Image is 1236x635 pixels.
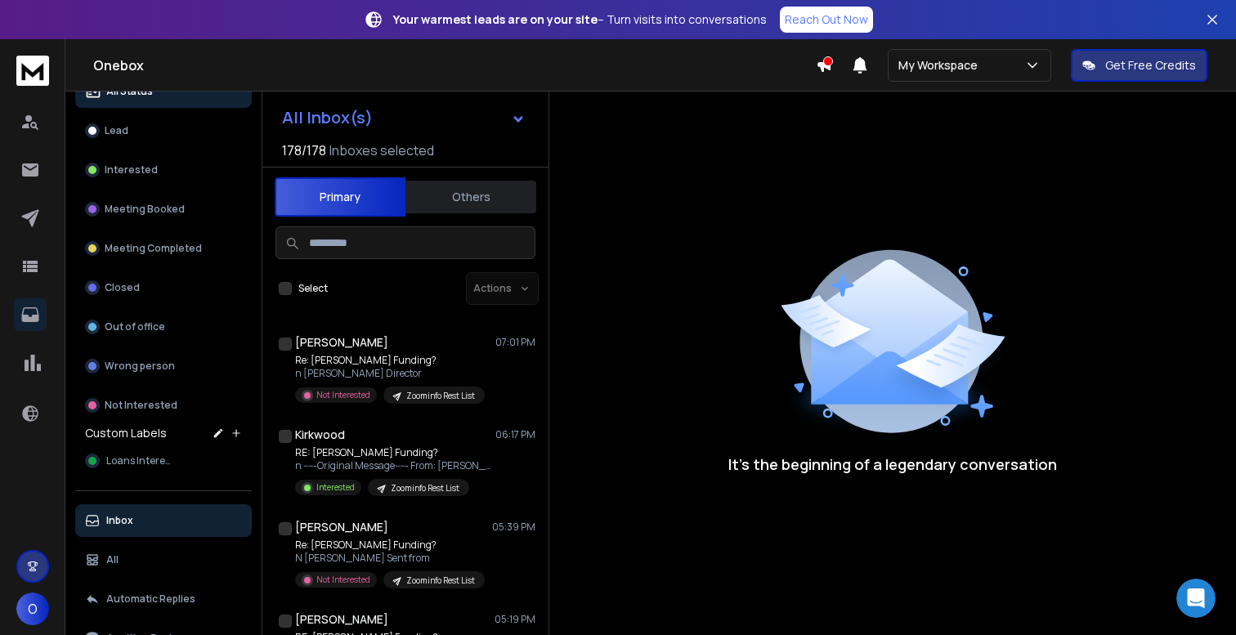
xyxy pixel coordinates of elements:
[295,427,345,443] h1: Kirkwood
[269,101,539,134] button: All Inbox(s)
[75,232,252,265] button: Meeting Completed
[393,11,767,28] p: – Turn visits into conversations
[33,34,142,55] img: logo
[75,445,252,477] button: Loans Interest
[34,438,274,472] div: Leveraging Spintax for Email Customization
[329,141,434,160] h3: Inboxes selected
[106,454,174,467] span: Loans Interest
[105,124,128,137] p: Lead
[175,26,208,59] img: Profile image for Rohan
[405,179,536,215] button: Others
[281,26,311,56] div: Close
[16,593,49,625] button: O
[492,521,535,534] p: 05:39 PM
[316,574,370,586] p: Not Interested
[406,575,475,587] p: Zoominfo Rest List
[295,611,388,628] h1: [PERSON_NAME]
[93,56,816,75] h1: Onebox
[391,482,459,494] p: Zoominfo Rest List
[295,334,388,351] h1: [PERSON_NAME]
[24,337,303,384] div: Optimizing Warmup Settings in ReachInbox
[105,242,202,255] p: Meeting Completed
[34,251,273,268] div: We'll be back online [DATE]
[24,297,303,330] button: Search for help
[495,613,535,626] p: 05:19 PM
[136,525,192,536] span: Messages
[728,453,1057,476] p: It’s the beginning of a legendary conversation
[16,220,311,282] div: Send us a messageWe'll be back online [DATE]
[106,553,119,566] p: All
[206,26,239,59] img: Profile image for Lakshita
[295,519,388,535] h1: [PERSON_NAME]
[106,514,133,527] p: Inbox
[75,311,252,343] button: Out of office
[237,26,270,59] img: Profile image for Raj
[75,583,252,615] button: Automatic Replies
[1071,49,1207,82] button: Get Free Credits
[16,56,49,86] img: logo
[105,203,185,216] p: Meeting Booked
[75,75,252,108] button: All Status
[295,354,485,367] p: Re: [PERSON_NAME] Funding?
[295,539,485,552] p: Re: [PERSON_NAME] Funding?
[259,525,285,536] span: Help
[105,360,175,373] p: Wrong person
[275,177,405,217] button: Primary
[282,110,373,126] h1: All Inbox(s)
[218,484,327,549] button: Help
[75,114,252,147] button: Lead
[105,320,165,333] p: Out of office
[105,281,140,294] p: Closed
[282,141,326,160] span: 178 / 178
[1176,579,1216,618] iframe: Intercom live chat
[298,282,328,295] label: Select
[105,163,158,177] p: Interested
[75,154,252,186] button: Interested
[316,389,370,401] p: Not Interested
[106,85,153,98] p: All Status
[495,428,535,441] p: 06:17 PM
[780,7,873,33] a: Reach Out Now
[785,11,868,28] p: Reach Out Now
[109,484,217,549] button: Messages
[295,446,491,459] p: RE: [PERSON_NAME] Funding?
[105,399,177,412] p: Not Interested
[34,306,132,323] span: Search for help
[34,234,273,251] div: Send us a message
[898,57,984,74] p: My Workspace
[106,593,195,606] p: Automatic Replies
[295,459,491,472] p: n -----Original Message----- From: [PERSON_NAME]
[34,343,274,378] div: Optimizing Warmup Settings in ReachInbox
[406,390,475,402] p: Zoominfo Rest List
[33,144,294,199] p: How can we assist you [DATE]?
[495,336,535,349] p: 07:01 PM
[295,552,485,565] p: N [PERSON_NAME] Sent from
[33,116,294,144] p: Hi opuseek 👋
[75,543,252,576] button: All
[75,389,252,422] button: Not Interested
[85,425,167,441] h3: Custom Labels
[75,504,252,537] button: Inbox
[316,481,355,494] p: Interested
[75,193,252,226] button: Meeting Booked
[75,350,252,382] button: Wrong person
[24,384,303,432] div: Navigating Advanced Campaign Options in ReachInbox
[393,11,598,27] strong: Your warmest leads are on your site
[34,391,274,425] div: Navigating Advanced Campaign Options in ReachInbox
[295,367,485,380] p: n [PERSON_NAME] Director
[36,525,73,536] span: Home
[75,271,252,304] button: Closed
[1105,57,1196,74] p: Get Free Credits
[24,432,303,479] div: Leveraging Spintax for Email Customization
